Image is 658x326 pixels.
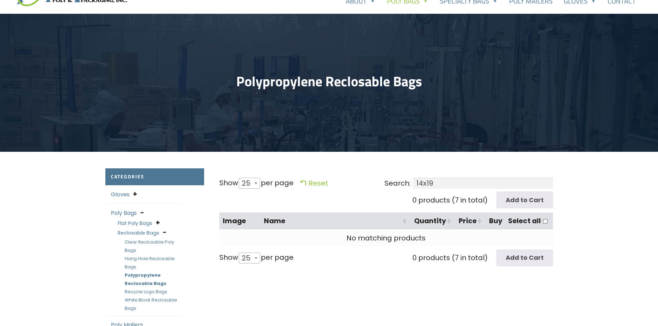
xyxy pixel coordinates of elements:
label: Search: [384,178,553,189]
a: Clear Reclosable Poly Bags [125,239,174,254]
a: Gloves [111,190,130,198]
th: Name: activate to sort column ascending [260,213,411,230]
a: Reclosable Bags [118,229,159,236]
div: 0 products (7 in total) [412,253,488,263]
span: 25 [239,175,257,191]
td: No matching products [219,230,553,246]
th: Price: activate to sort column ascending [455,213,486,230]
label: Select all [508,216,541,226]
span: 25 [239,178,260,189]
a: Hang Hole Reclosable Bags [125,255,175,270]
label: Show per page [219,252,294,264]
h1: Polypropylene Reclosable Bags [105,73,553,90]
th: BuySelect all [486,213,553,230]
a: Poly Bags [111,209,137,217]
th: Quantity: activate to sort column ascending [411,213,455,230]
a: Flat Poly Bags [118,220,152,227]
a: Reset [301,178,328,188]
a: Recycle Logo Bags [125,288,167,295]
input: Add to Cart [496,191,553,208]
a: White Block Reclosable Bags [125,297,177,312]
h2: Categories [105,168,204,185]
th: Image [219,213,261,230]
input: Search: [413,178,553,189]
input: Add to Cart [496,249,553,266]
span: 25 [239,250,257,266]
span: 25 [239,253,260,264]
div: 0 products (7 in total) [412,195,488,205]
label: Show per page [219,178,294,189]
a: Polypropylene Reclosable Bags [125,272,166,287]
